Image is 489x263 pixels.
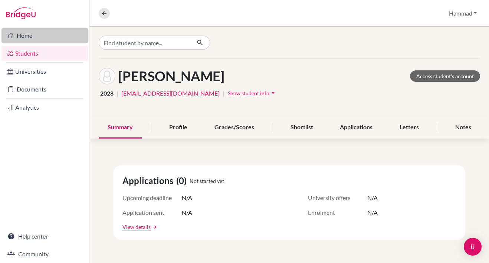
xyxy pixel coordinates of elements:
a: Universities [1,64,88,79]
div: Open Intercom Messenger [464,238,482,256]
a: [EMAIL_ADDRESS][DOMAIN_NAME] [121,89,220,98]
span: N/A [182,193,192,202]
div: Shortlist [282,117,322,139]
span: N/A [367,193,378,202]
i: arrow_drop_down [269,89,277,97]
a: Students [1,46,88,61]
span: | [116,89,118,98]
span: Application sent [122,208,182,217]
span: Upcoming deadline [122,193,182,202]
div: Notes [446,117,480,139]
div: Profile [160,117,196,139]
a: Community [1,247,88,262]
a: Home [1,28,88,43]
span: Not started yet [190,177,224,185]
div: Grades/Scores [206,117,263,139]
span: 2028 [100,89,114,98]
div: Letters [391,117,428,139]
img: Bridge-U [6,7,36,19]
a: Analytics [1,100,88,115]
span: (0) [176,174,190,187]
img: Karam Badran's avatar [99,68,115,84]
span: University offers [308,193,367,202]
span: Applications [122,174,176,187]
span: Show student info [228,90,269,96]
input: Find student by name... [99,36,191,50]
a: arrow_forward [151,224,157,230]
a: View details [122,223,151,231]
a: Documents [1,82,88,97]
span: N/A [182,208,192,217]
a: Help center [1,229,88,244]
a: Access student's account [410,70,480,82]
div: Summary [99,117,142,139]
button: Hammad [446,6,480,20]
h1: [PERSON_NAME] [118,68,224,84]
span: N/A [367,208,378,217]
span: | [223,89,224,98]
button: Show student infoarrow_drop_down [227,87,277,99]
div: Applications [331,117,381,139]
span: Enrolment [308,208,367,217]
